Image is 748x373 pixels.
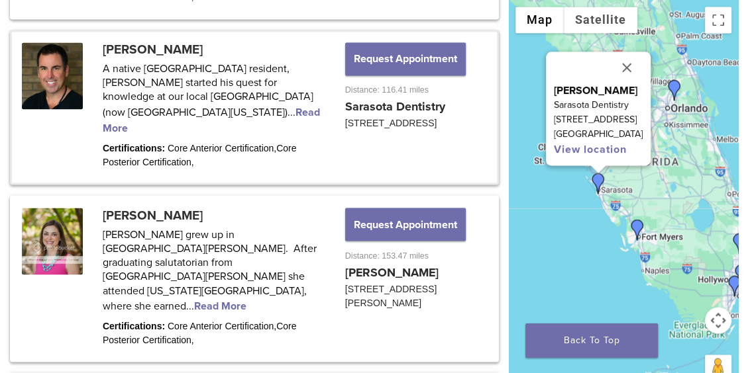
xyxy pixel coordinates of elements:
[724,275,745,296] div: Dr. Lino Suarez
[554,112,643,127] p: [STREET_ADDRESS]
[345,42,466,75] button: Request Appointment
[705,307,731,333] button: Map camera controls
[515,7,564,33] button: Show street map
[345,208,466,241] button: Request Appointment
[705,7,731,33] button: Toggle fullscreen view
[588,173,609,194] div: Dr. Hank Michael
[627,219,648,240] div: Dr. Rachel Donovan
[611,52,643,83] button: Close
[525,323,658,358] a: Back To Top
[554,127,643,142] p: [GEOGRAPHIC_DATA]
[554,143,627,156] a: View location
[554,83,643,98] p: [PERSON_NAME]
[664,79,685,101] div: Dr. Mary Isaacs
[554,98,643,112] p: Sarasota Dentistry
[564,7,637,33] button: Show satellite imagery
